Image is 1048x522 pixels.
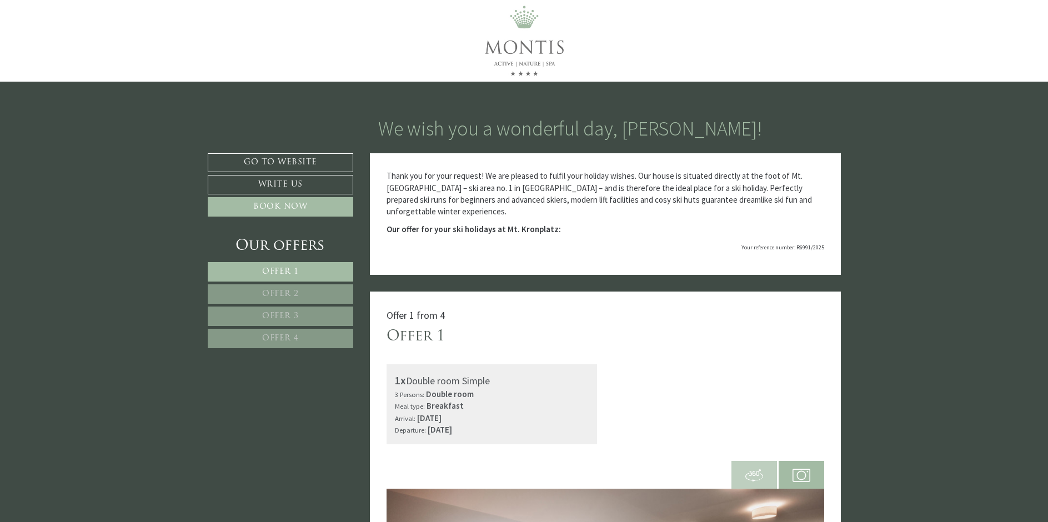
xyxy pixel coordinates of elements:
[387,224,561,234] strong: Our offer for your ski holidays at Mt. Kronplatz:
[426,389,474,399] b: Double room
[741,244,824,251] span: Your reference number: R6991/2025
[387,170,824,218] p: Thank you for your request! We are pleased to fulfil your holiday wishes. Our house is situated d...
[428,424,452,435] b: [DATE]
[395,401,425,410] small: Meal type:
[208,153,354,172] a: Go to website
[262,312,299,320] span: Offer 3
[378,118,762,140] h1: We wish you a wonderful day, [PERSON_NAME]!
[395,414,415,423] small: Arrival:
[395,425,426,434] small: Departure:
[208,175,354,194] a: Write us
[745,466,763,484] img: 360-grad.svg
[395,390,424,399] small: 3 Persons:
[387,309,445,322] span: Offer 1 from 4
[387,327,445,347] div: Offer 1
[427,400,464,411] b: Breakfast
[208,197,354,217] a: Book now
[395,373,406,387] b: 1x
[417,413,442,423] b: [DATE]
[262,334,299,343] span: Offer 4
[262,268,299,276] span: Offer 1
[262,290,299,298] span: Offer 2
[395,373,589,389] div: Double room Simple
[208,236,354,257] div: Our offers
[793,466,810,484] img: camera.svg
